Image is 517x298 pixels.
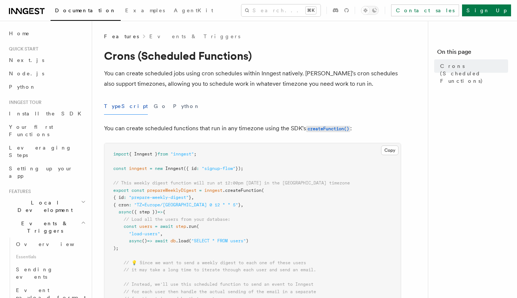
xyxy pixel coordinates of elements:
[174,7,213,13] span: AgentKit
[124,224,137,229] span: const
[9,57,44,63] span: Next.js
[13,263,87,284] a: Sending events
[104,33,139,40] span: Features
[202,166,235,171] span: "signup-flow"
[191,195,194,200] span: ,
[113,195,124,200] span: { id
[149,33,240,40] a: Events & Triggers
[176,238,189,243] span: .load
[189,238,191,243] span: (
[155,166,163,171] span: new
[134,202,238,207] span: "TZ=Europe/[GEOGRAPHIC_DATA] 0 12 * * 5"
[9,30,30,37] span: Home
[129,231,160,236] span: "load-users"
[9,124,53,137] span: Your first Functions
[9,84,36,90] span: Python
[246,238,248,243] span: )
[121,2,169,20] a: Examples
[6,199,81,214] span: Local Development
[235,166,243,171] span: });
[306,125,350,132] a: createFunction()
[160,224,173,229] span: await
[124,217,230,222] span: // Load all the users from your database:
[113,166,126,171] span: const
[139,224,152,229] span: users
[6,162,87,183] a: Setting up your app
[163,209,165,215] span: {
[238,202,241,207] span: }
[124,289,316,294] span: // for each user then handle the actual sending of the email in a separate
[189,195,191,200] span: }
[9,166,73,179] span: Setting up your app
[196,166,199,171] span: :
[241,4,321,16] button: Search...⌘K
[6,46,38,52] span: Quick start
[129,202,131,207] span: :
[183,166,196,171] span: ({ id
[154,98,167,115] button: Go
[9,111,86,117] span: Install the SDK
[6,53,87,67] a: Next.js
[199,188,202,193] span: =
[125,7,165,13] span: Examples
[131,188,144,193] span: const
[16,266,53,280] span: Sending events
[176,224,186,229] span: step
[361,6,379,15] button: Toggle dark mode
[306,126,350,132] code: createFunction()
[124,195,126,200] span: :
[124,267,316,272] span: // it may take a long time to iterate through each user and send an email.
[6,27,87,40] a: Home
[440,62,508,85] span: Crons (Scheduled Functions)
[124,282,313,287] span: // Instead, we'll use this scheduled function to send an event to Inngest
[437,48,508,59] h4: On this page
[157,151,168,157] span: from
[113,180,350,186] span: // This weekly digest function will run at 12:00pm [DATE] in the [GEOGRAPHIC_DATA] timezone
[6,189,31,194] span: Features
[306,7,316,14] kbd: ⌘K
[170,151,194,157] span: "inngest"
[16,241,92,247] span: Overview
[142,238,147,243] span: ()
[6,99,42,105] span: Inngest tour
[113,246,118,251] span: );
[124,260,306,265] span: // 💡 Since we want to send a weekly digest to each one of these users
[13,251,87,263] span: Essentials
[9,71,44,76] span: Node.js
[113,202,129,207] span: { cron
[147,238,152,243] span: =>
[6,120,87,141] a: Your first Functions
[104,123,401,134] p: You can create scheduled functions that run in any timezone using the SDK's :
[6,67,87,80] a: Node.js
[129,195,189,200] span: "prepare-weekly-digest"
[13,238,87,251] a: Overview
[204,188,222,193] span: inngest
[147,188,196,193] span: prepareWeeklyDigest
[194,151,196,157] span: ;
[150,166,152,171] span: =
[104,49,401,62] h1: Crons (Scheduled Functions)
[222,188,261,193] span: .createFunction
[6,196,87,217] button: Local Development
[157,209,163,215] span: =>
[165,166,183,171] span: Inngest
[170,238,176,243] span: db
[437,59,508,88] a: Crons (Scheduled Functions)
[191,238,246,243] span: "SELECT * FROM users"
[129,238,142,243] span: async
[6,217,87,238] button: Events & Triggers
[186,224,196,229] span: .run
[462,4,511,16] a: Sign Up
[155,238,168,243] span: await
[173,98,200,115] button: Python
[6,220,81,235] span: Events & Triggers
[51,2,121,21] a: Documentation
[6,80,87,94] a: Python
[169,2,218,20] a: AgentKit
[6,141,87,162] a: Leveraging Steps
[155,224,157,229] span: =
[241,202,243,207] span: ,
[6,107,87,120] a: Install the SDK
[196,224,199,229] span: (
[55,7,116,13] span: Documentation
